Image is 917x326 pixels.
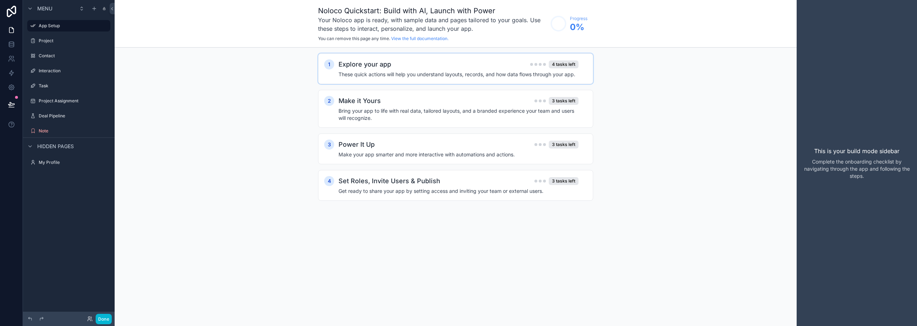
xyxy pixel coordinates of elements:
[318,6,547,16] h1: Noloco Quickstart: Build with AI, Launch with Power
[39,113,109,119] label: Deal Pipeline
[39,38,109,44] label: Project
[570,21,587,33] span: 0 %
[318,16,547,33] h3: Your Noloco app is ready, with sample data and pages tailored to your goals. Use these steps to i...
[39,53,109,59] label: Contact
[27,50,110,62] a: Contact
[39,23,106,29] label: App Setup
[27,80,110,92] a: Task
[96,314,112,324] button: Done
[570,16,587,21] span: Progress
[814,147,899,155] p: This is your build mode sidebar
[27,125,110,137] a: Note
[37,143,74,150] span: Hidden pages
[39,98,109,104] label: Project Assignment
[27,35,110,47] a: Project
[391,36,448,41] a: View the full documentation.
[39,160,109,165] label: My Profile
[39,68,109,74] label: Interaction
[39,83,109,89] label: Task
[27,157,110,168] a: My Profile
[37,5,52,12] span: Menu
[39,128,109,134] label: Note
[27,95,110,107] a: Project Assignment
[318,36,390,41] span: You can remove this page any time.
[27,110,110,122] a: Deal Pipeline
[27,20,110,31] a: App Setup
[27,65,110,77] a: Interaction
[802,158,911,180] p: Complete the onboarding checklist by navigating through the app and following the steps.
